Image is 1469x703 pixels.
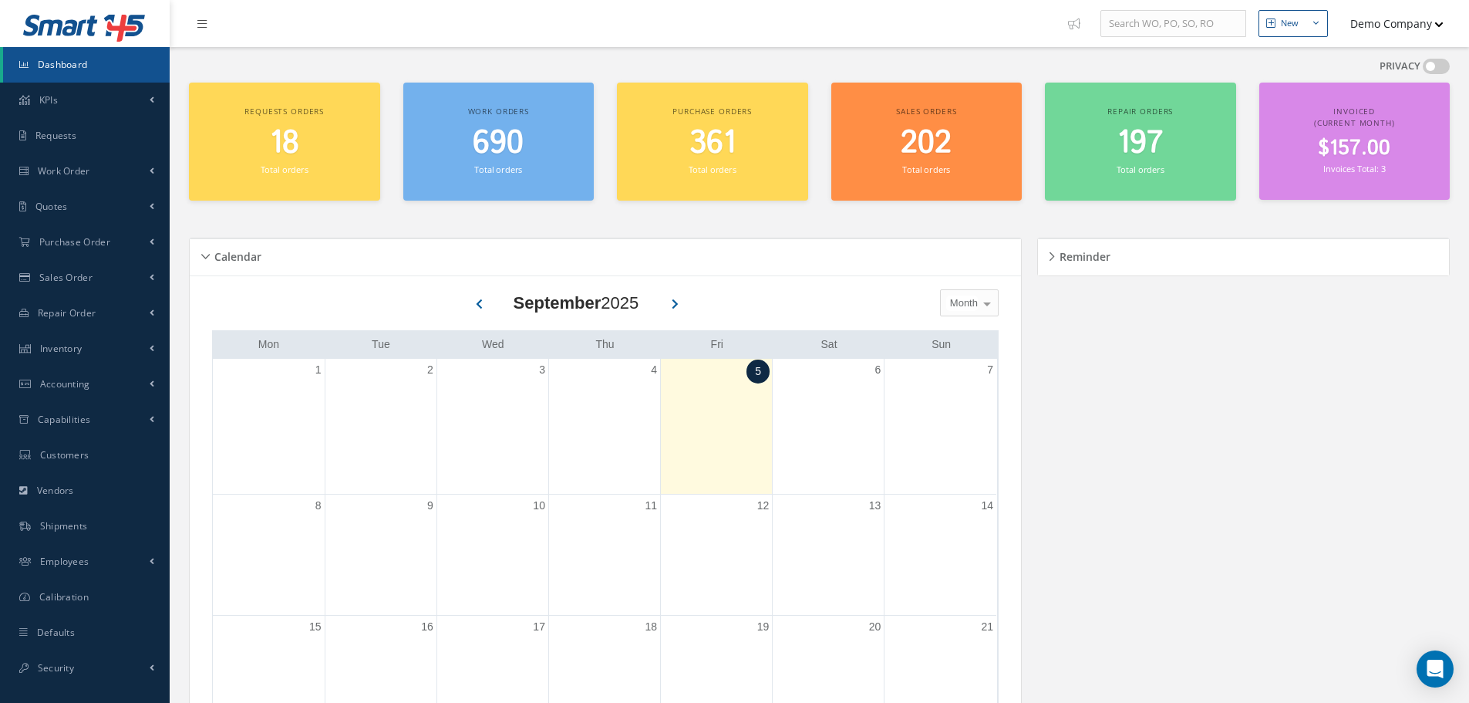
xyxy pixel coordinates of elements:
span: 361 [689,121,736,165]
span: 18 [270,121,299,165]
a: September 21, 2025 [978,616,996,638]
span: Vendors [37,484,74,497]
div: New [1281,17,1299,30]
span: Sales orders [896,106,956,117]
span: Month [946,296,978,311]
a: September 17, 2025 [530,616,548,638]
a: Requests orders 18 Total orders [189,83,380,201]
span: Repair orders [1107,106,1173,117]
a: September 4, 2025 [648,359,660,381]
a: September 5, 2025 [746,360,770,384]
small: Total orders [1117,164,1164,175]
button: Demo Company [1336,8,1444,39]
span: Quotes [35,200,68,213]
span: Work orders [468,106,529,117]
a: September 7, 2025 [984,359,996,381]
a: Dashboard [3,47,170,83]
td: September 4, 2025 [548,359,660,495]
span: Accounting [40,377,90,390]
a: September 9, 2025 [424,495,436,517]
span: Inventory [40,342,83,355]
input: Search WO, PO, SO, RO [1100,10,1246,38]
label: PRIVACY [1380,59,1420,74]
span: 197 [1117,121,1163,165]
span: Work Order [38,164,90,177]
td: September 14, 2025 [884,494,996,616]
a: Sales orders 202 Total orders [831,83,1023,201]
a: September 6, 2025 [872,359,884,381]
a: Invoiced (Current Month) $157.00 Invoices Total: 3 [1259,83,1450,200]
td: September 8, 2025 [213,494,325,616]
a: Saturday [818,335,841,354]
a: Thursday [592,335,617,354]
span: Calibration [39,590,89,603]
td: September 12, 2025 [661,494,773,616]
span: Invoiced [1333,106,1375,117]
span: Sales Order [39,271,93,284]
span: (Current Month) [1314,117,1395,128]
span: Customers [40,448,89,461]
a: September 16, 2025 [418,616,436,638]
a: Repair orders 197 Total orders [1045,83,1236,201]
small: Total orders [689,164,736,175]
td: September 5, 2025 [661,359,773,495]
a: September 13, 2025 [866,495,884,517]
td: September 9, 2025 [325,494,436,616]
td: September 1, 2025 [213,359,325,495]
span: Requests orders [244,106,324,117]
td: September 3, 2025 [436,359,548,495]
td: September 7, 2025 [884,359,996,495]
span: Security [38,661,74,674]
a: September 10, 2025 [530,495,548,517]
a: Sunday [928,335,954,354]
span: 202 [901,121,952,165]
a: September 11, 2025 [642,495,660,517]
a: Purchase orders 361 Total orders [617,83,808,201]
b: September [514,293,601,313]
span: Purchase orders [672,106,752,117]
a: September 14, 2025 [978,495,996,517]
span: KPIs [39,93,58,106]
span: Requests [35,129,76,142]
small: Total orders [474,164,522,175]
a: Wednesday [479,335,507,354]
small: Invoices Total: 3 [1323,163,1385,174]
td: September 2, 2025 [325,359,436,495]
td: September 10, 2025 [436,494,548,616]
span: Defaults [37,626,75,639]
span: Repair Order [38,306,96,319]
h5: Reminder [1055,245,1110,264]
small: Total orders [902,164,950,175]
a: September 19, 2025 [754,616,773,638]
a: September 2, 2025 [424,359,436,381]
a: Friday [708,335,726,354]
a: Work orders 690 Total orders [403,83,595,201]
td: September 6, 2025 [773,359,884,495]
span: Employees [40,555,89,568]
span: 690 [473,121,524,165]
span: Dashboard [38,58,88,71]
a: September 20, 2025 [866,616,884,638]
a: September 8, 2025 [312,495,325,517]
a: September 1, 2025 [312,359,325,381]
div: 2025 [514,290,639,316]
a: September 12, 2025 [754,495,773,517]
a: Monday [255,335,282,354]
a: September 3, 2025 [536,359,548,381]
span: Purchase Order [39,235,110,248]
small: Total orders [261,164,308,175]
div: Open Intercom Messenger [1417,651,1454,688]
span: Shipments [40,519,88,532]
h5: Calendar [210,245,261,264]
span: Capabilities [38,413,91,426]
td: September 13, 2025 [773,494,884,616]
button: New [1258,10,1328,37]
a: September 15, 2025 [306,616,325,638]
a: Tuesday [369,335,393,354]
td: September 11, 2025 [548,494,660,616]
a: September 18, 2025 [642,616,660,638]
span: $157.00 [1318,134,1390,164]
